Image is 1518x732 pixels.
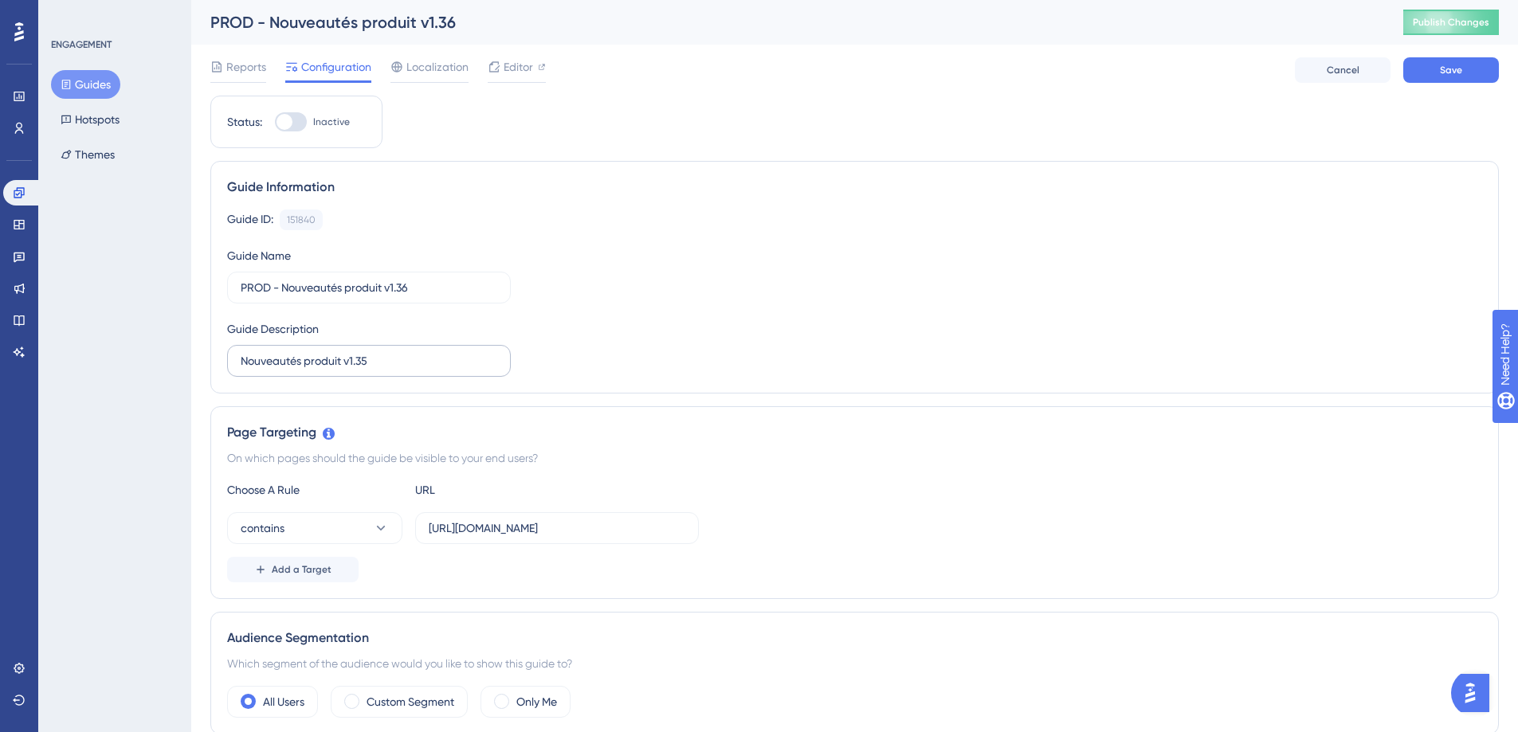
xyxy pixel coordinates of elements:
iframe: UserGuiding AI Assistant Launcher [1451,669,1499,717]
span: contains [241,519,284,538]
span: Localization [406,57,469,76]
span: Need Help? [37,4,100,23]
button: Publish Changes [1403,10,1499,35]
label: All Users [263,692,304,711]
div: 151840 [287,213,316,226]
span: Publish Changes [1413,16,1489,29]
span: Configuration [301,57,371,76]
div: On which pages should the guide be visible to your end users? [227,448,1482,468]
div: Guide ID: [227,209,273,230]
span: Add a Target [272,563,331,576]
div: Guide Information [227,178,1482,197]
input: yourwebsite.com/path [429,519,685,537]
input: Type your Guide’s Name here [241,279,497,296]
span: Save [1440,64,1462,76]
div: Guide Description [227,319,319,339]
label: Custom Segment [367,692,454,711]
span: Cancel [1327,64,1359,76]
button: Add a Target [227,557,359,582]
div: Status: [227,112,262,131]
div: Which segment of the audience would you like to show this guide to? [227,654,1482,673]
button: Cancel [1295,57,1391,83]
span: Inactive [313,115,350,128]
button: Hotspots [51,105,129,134]
button: Save [1403,57,1499,83]
div: Audience Segmentation [227,628,1482,648]
span: Editor [504,57,533,76]
div: PROD - Nouveautés produit v1.36 [210,11,1363,33]
div: Choose A Rule [227,480,402,499]
span: Reports [226,57,266,76]
input: Type your Guide’s Description here [241,352,497,370]
button: Themes [51,140,124,169]
button: Guides [51,70,120,99]
label: Only Me [516,692,557,711]
div: Guide Name [227,246,291,265]
button: contains [227,512,402,544]
div: Page Targeting [227,423,1482,442]
div: ENGAGEMENT [51,38,112,51]
div: URL [415,480,590,499]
